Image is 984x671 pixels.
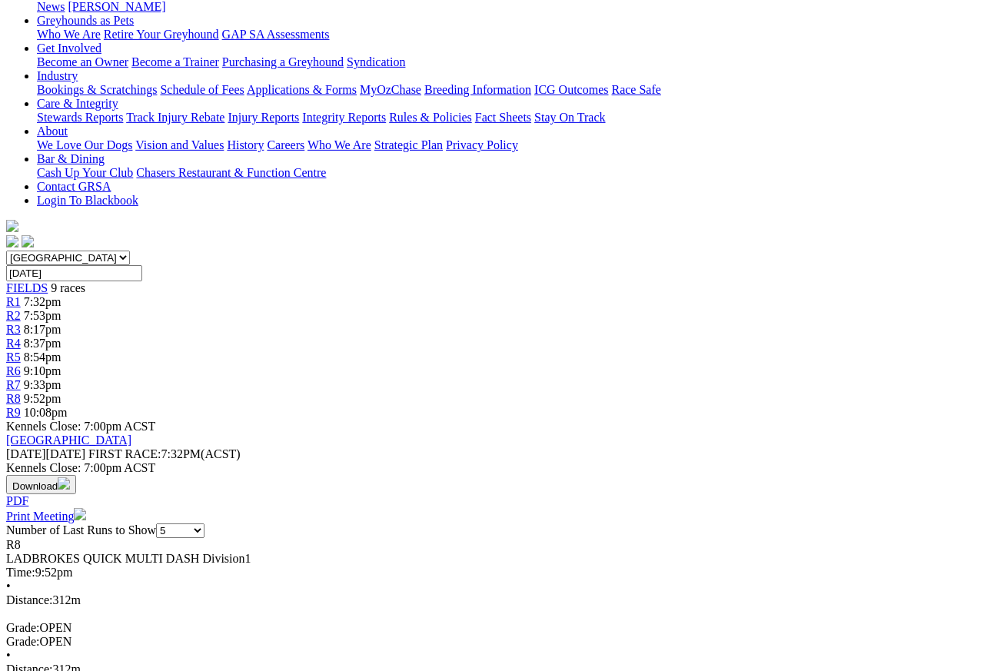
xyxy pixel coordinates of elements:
[6,433,131,447] a: [GEOGRAPHIC_DATA]
[37,180,111,193] a: Contact GRSA
[24,378,61,391] span: 9:33pm
[611,83,660,96] a: Race Safe
[37,111,978,125] div: Care & Integrity
[6,538,21,551] span: R8
[475,111,531,124] a: Fact Sheets
[302,111,386,124] a: Integrity Reports
[424,83,531,96] a: Breeding Information
[104,28,219,41] a: Retire Your Greyhound
[6,220,18,232] img: logo-grsa-white.png
[37,111,123,124] a: Stewards Reports
[6,635,978,649] div: OPEN
[24,295,61,308] span: 7:32pm
[6,281,48,294] a: FIELDS
[6,378,21,391] span: R7
[24,309,61,322] span: 7:53pm
[37,69,78,82] a: Industry
[37,194,138,207] a: Login To Blackbook
[136,166,326,179] a: Chasers Restaurant & Function Centre
[6,420,155,433] span: Kennels Close: 7:00pm ACST
[6,406,21,419] a: R9
[6,364,21,377] a: R6
[222,55,344,68] a: Purchasing a Greyhound
[24,323,61,336] span: 8:17pm
[6,295,21,308] a: R1
[6,350,21,364] a: R5
[37,83,157,96] a: Bookings & Scratchings
[37,125,68,138] a: About
[22,235,34,247] img: twitter.svg
[6,621,978,635] div: OPEN
[37,138,132,151] a: We Love Our Dogs
[534,111,605,124] a: Stay On Track
[51,281,85,294] span: 9 races
[37,166,133,179] a: Cash Up Your Club
[24,350,61,364] span: 8:54pm
[6,447,85,460] span: [DATE]
[6,552,978,566] div: LADBROKES QUICK MULTI DASH Division1
[37,97,118,110] a: Care & Integrity
[37,42,101,55] a: Get Involved
[6,235,18,247] img: facebook.svg
[24,392,61,405] span: 9:52pm
[534,83,608,96] a: ICG Outcomes
[6,593,52,606] span: Distance:
[307,138,371,151] a: Who We Are
[267,138,304,151] a: Careers
[6,566,978,580] div: 9:52pm
[37,28,101,41] a: Who We Are
[360,83,421,96] a: MyOzChase
[88,447,241,460] span: 7:32PM(ACST)
[347,55,405,68] a: Syndication
[6,337,21,350] a: R4
[24,337,61,350] span: 8:37pm
[6,461,978,475] div: Kennels Close: 7:00pm ACST
[160,83,244,96] a: Schedule of Fees
[6,475,76,494] button: Download
[37,152,105,165] a: Bar & Dining
[247,83,357,96] a: Applications & Forms
[37,83,978,97] div: Industry
[6,309,21,322] a: R2
[6,494,978,508] div: Download
[135,138,224,151] a: Vision and Values
[6,392,21,405] a: R8
[6,635,40,648] span: Grade:
[6,494,28,507] a: PDF
[74,508,86,520] img: printer.svg
[37,14,134,27] a: Greyhounds as Pets
[58,477,70,490] img: download.svg
[227,138,264,151] a: History
[6,566,35,579] span: Time:
[374,138,443,151] a: Strategic Plan
[37,55,978,69] div: Get Involved
[6,621,40,634] span: Grade:
[389,111,472,124] a: Rules & Policies
[37,28,978,42] div: Greyhounds as Pets
[6,447,46,460] span: [DATE]
[37,55,128,68] a: Become an Owner
[6,593,978,607] div: 312m
[6,580,11,593] span: •
[6,649,11,662] span: •
[24,364,61,377] span: 9:10pm
[222,28,330,41] a: GAP SA Assessments
[6,323,21,336] a: R3
[228,111,299,124] a: Injury Reports
[6,510,86,523] a: Print Meeting
[37,138,978,152] div: About
[88,447,161,460] span: FIRST RACE:
[446,138,518,151] a: Privacy Policy
[6,523,978,538] div: Number of Last Runs to Show
[126,111,224,124] a: Track Injury Rebate
[6,265,142,281] input: Select date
